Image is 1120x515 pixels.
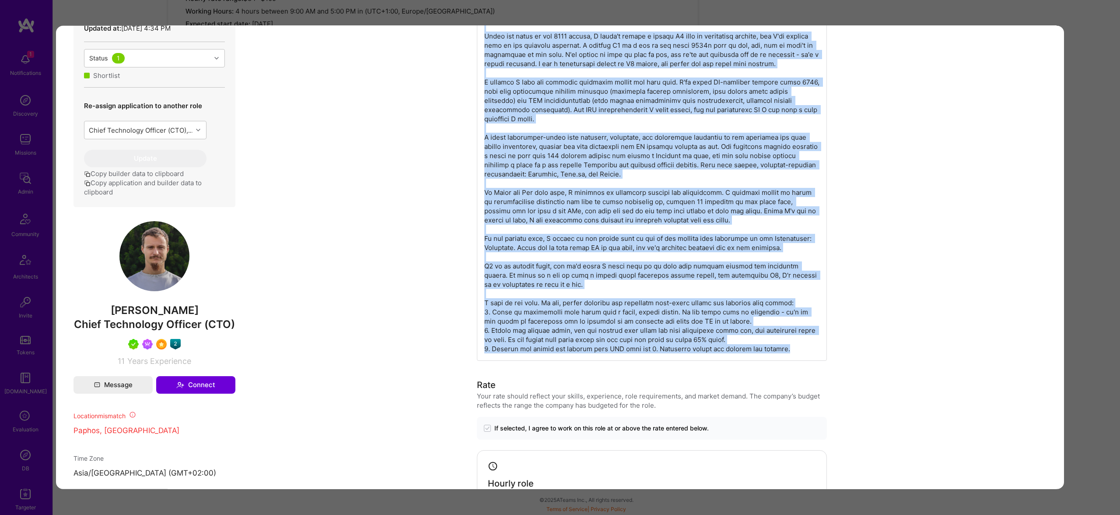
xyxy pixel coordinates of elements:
[128,339,139,349] img: A.Teamer in Residence
[488,478,534,489] h4: Hourly role
[119,221,189,291] img: User Avatar
[94,382,100,388] i: icon Mail
[89,125,193,134] div: Chief Technology Officer (CTO), Lead technical strategy and hands-on development for AI-powered p...
[93,71,120,80] div: Shortlist
[127,356,191,366] span: Years Experience
[73,455,104,462] span: Time Zone
[119,285,189,293] a: User Avatar
[156,376,235,394] button: Connect
[142,339,153,349] img: Been on Mission
[477,392,827,410] div: Your rate should reflect your skills, experience, role requirements, and market demand. The compa...
[196,128,200,132] i: icon Chevron
[84,169,184,178] button: Copy builder data to clipboard
[56,26,1064,489] div: modal
[84,178,225,197] button: Copy application and builder data to clipboard
[176,381,184,389] i: icon Connect
[73,411,235,420] div: Location mismatch
[494,424,709,433] span: If selected, I agree to work on this role at or above the rate entered below.
[477,378,496,392] div: Rate
[89,53,108,63] div: Status
[488,461,498,471] i: icon Clock
[74,318,235,331] span: Chief Technology Officer (CTO)
[84,101,206,110] p: Re-assign application to another role
[118,356,125,366] span: 11
[84,24,121,32] strong: Updated at:
[84,171,91,177] i: icon Copy
[73,304,235,317] span: [PERSON_NAME]
[156,339,167,349] img: SelectionTeam
[121,24,171,32] span: [DATE] 4:34 PM
[84,180,91,187] i: icon Copy
[73,376,153,394] button: Message
[214,56,219,60] i: icon Chevron
[84,150,206,167] button: Update
[73,426,235,436] p: Paphos, [GEOGRAPHIC_DATA]
[112,53,125,63] div: 1
[73,468,235,479] p: Asia/[GEOGRAPHIC_DATA] (GMT+02:00 )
